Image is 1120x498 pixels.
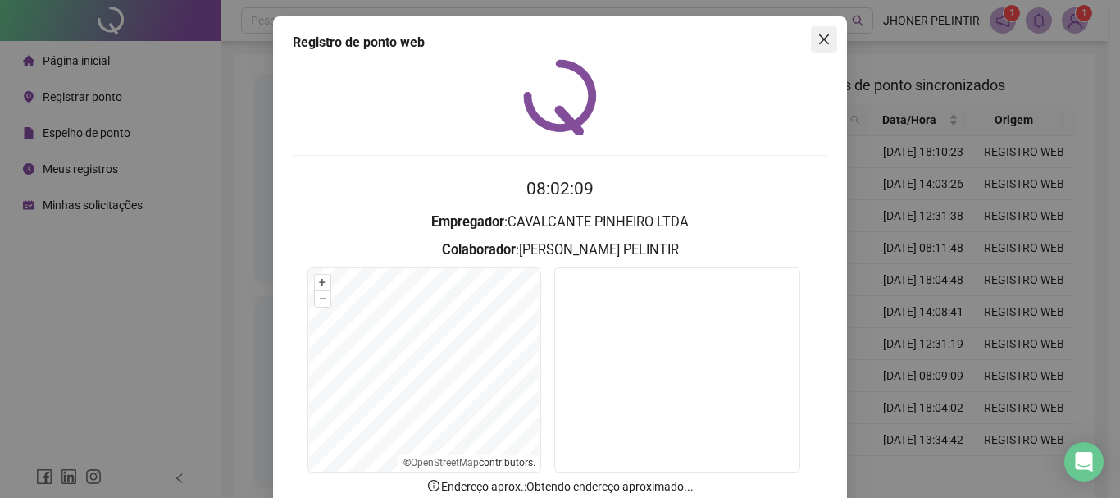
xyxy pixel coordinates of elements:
[403,457,535,468] li: © contributors.
[426,478,441,493] span: info-circle
[811,26,837,53] button: Close
[293,33,827,53] div: Registro de ponto web
[315,275,330,290] button: +
[523,59,597,135] img: QRPoint
[293,240,827,261] h3: : [PERSON_NAME] PELINTIR
[315,291,330,307] button: –
[431,214,504,230] strong: Empregador
[817,33,831,46] span: close
[293,212,827,233] h3: : CAVALCANTE PINHEIRO LTDA
[526,179,594,199] time: 08:02:09
[411,457,479,468] a: OpenStreetMap
[442,242,516,258] strong: Colaborador
[293,477,827,496] p: Endereço aprox. : Obtendo endereço aproximado...
[1064,442,1104,482] div: Open Intercom Messenger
